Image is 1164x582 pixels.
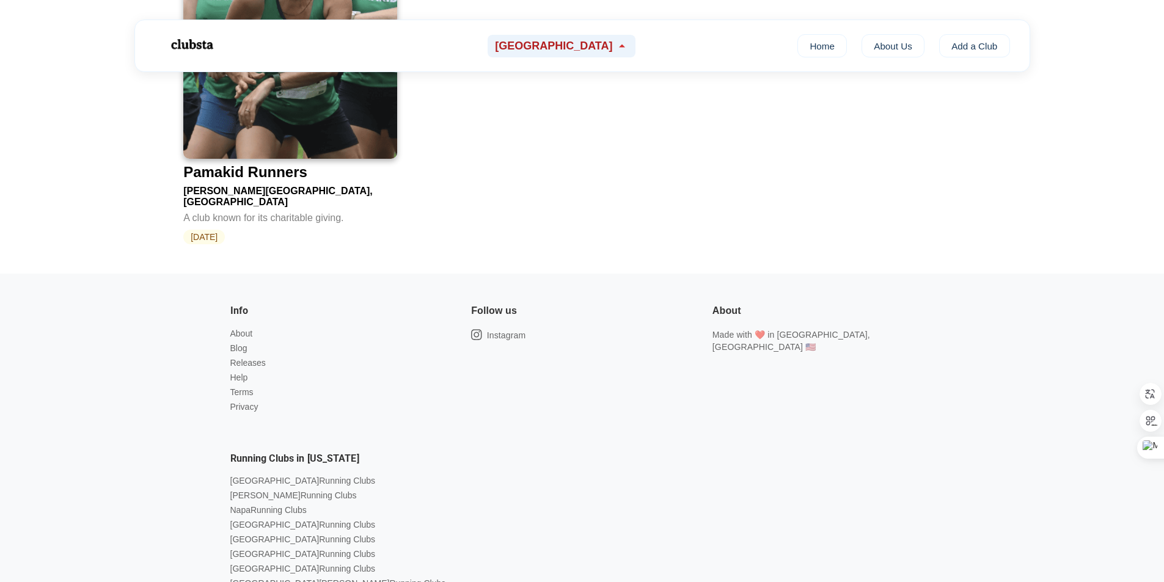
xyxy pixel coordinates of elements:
[230,451,359,467] h6: Running Clubs in [US_STATE]
[230,505,307,515] a: NapaRunning Clubs
[797,34,847,57] a: Home
[183,208,397,224] div: A club known for its charitable giving.
[230,564,376,573] a: [GEOGRAPHIC_DATA]Running Clubs
[230,476,376,486] a: [GEOGRAPHIC_DATA]Running Clubs
[230,549,376,559] a: [GEOGRAPHIC_DATA]Running Clubs
[230,303,248,319] h6: Info
[862,34,924,57] a: About Us
[183,230,225,244] span: [DATE]
[183,164,307,181] div: Pamakid Runners
[495,40,612,53] span: [GEOGRAPHIC_DATA]
[471,303,517,319] h6: Follow us
[230,373,248,382] a: Help
[939,34,1010,57] a: Add a Club
[230,402,258,412] a: Privacy
[712,329,934,353] p: Made with ❤️ in [GEOGRAPHIC_DATA], [GEOGRAPHIC_DATA] 🇺🇸
[230,490,357,500] a: [PERSON_NAME]Running Clubs
[230,534,376,544] a: [GEOGRAPHIC_DATA]Running Clubs
[230,329,253,338] a: About
[487,329,526,341] p: Instagram
[471,329,525,341] a: Instagram
[230,343,247,353] a: Blog
[183,181,397,208] div: [PERSON_NAME][GEOGRAPHIC_DATA], [GEOGRAPHIC_DATA]
[712,303,741,319] h6: About
[230,358,266,368] a: Releases
[230,520,376,529] a: [GEOGRAPHIC_DATA]Running Clubs
[230,387,254,397] a: Terms
[155,29,228,60] img: Logo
